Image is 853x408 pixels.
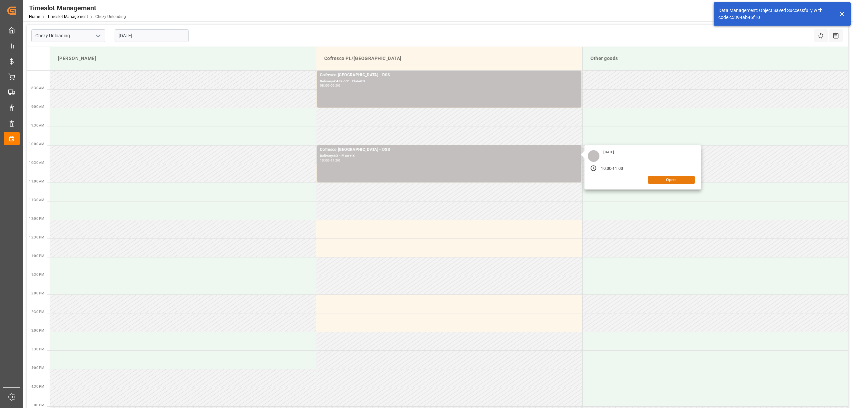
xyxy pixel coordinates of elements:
[601,150,616,155] div: [DATE]
[331,84,340,87] div: 09:00
[31,86,44,90] span: 8:30 AM
[31,29,105,42] input: Type to search/select
[31,291,44,295] span: 2:00 PM
[31,273,44,276] span: 1:30 PM
[611,166,612,172] div: -
[31,347,44,351] span: 3:30 PM
[47,14,88,19] a: Timeslot Management
[648,176,695,184] button: Open
[601,166,611,172] div: 10:00
[31,254,44,258] span: 1:00 PM
[29,198,44,202] span: 11:30 AM
[320,153,578,159] div: Delivery#:X - Plate#:X
[320,84,330,87] div: 08:00
[31,366,44,370] span: 4:00 PM
[115,29,189,42] input: DD-MM-YYYY
[31,385,44,388] span: 4:30 PM
[31,310,44,314] span: 2:30 PM
[320,72,578,79] div: Cofresco [GEOGRAPHIC_DATA] - DSS
[55,52,311,65] div: [PERSON_NAME]
[31,124,44,127] span: 9:30 AM
[322,52,577,65] div: Cofresco PL/[GEOGRAPHIC_DATA]
[612,166,623,172] div: 11:00
[330,159,331,162] div: -
[331,159,340,162] div: 11:00
[29,142,44,146] span: 10:00 AM
[31,329,44,332] span: 3:00 PM
[29,3,126,13] div: Timeslot Management
[718,7,833,21] div: Data Management: Object Saved Successfully with code c5394ab46f10
[330,84,331,87] div: -
[588,52,843,65] div: Other goods
[320,147,578,153] div: Cofresco [GEOGRAPHIC_DATA] - DSS
[320,159,330,162] div: 10:00
[31,105,44,109] span: 9:00 AM
[29,217,44,220] span: 12:00 PM
[29,235,44,239] span: 12:30 PM
[31,403,44,407] span: 5:00 PM
[320,79,578,84] div: Delivery#:489772 - Plate#:X
[29,180,44,183] span: 11:00 AM
[93,31,103,41] button: open menu
[29,14,40,19] a: Home
[29,161,44,165] span: 10:30 AM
